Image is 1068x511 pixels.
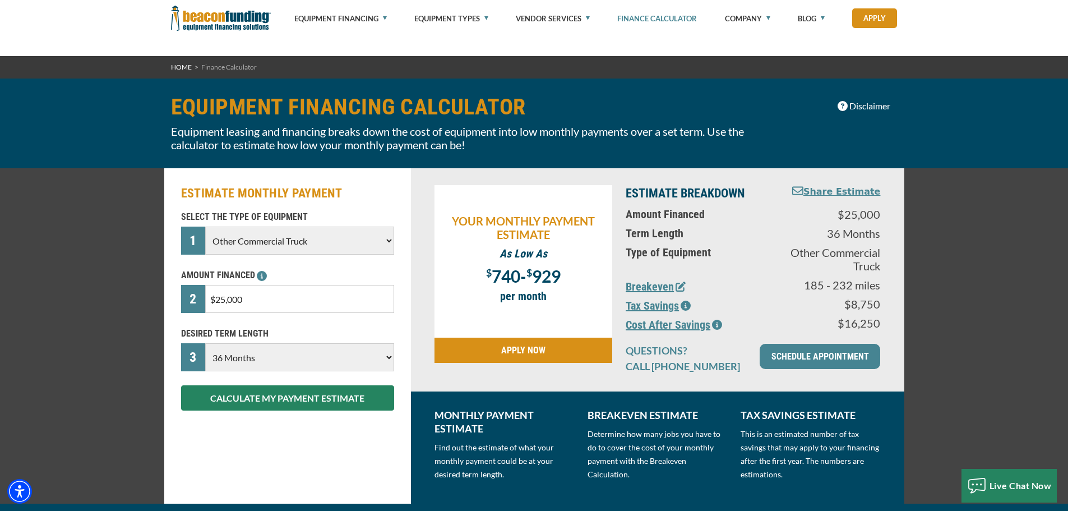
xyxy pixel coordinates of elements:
p: TAX SAVINGS ESTIMATE [741,408,880,422]
p: - [440,266,607,284]
p: Determine how many jobs you have to do to cover the cost of your monthly payment with the Breakev... [588,427,727,481]
p: Other Commercial Truck [782,246,880,273]
div: Accessibility Menu [7,479,32,504]
input: $ [205,285,394,313]
p: per month [440,289,607,303]
a: SCHEDULE APPOINTMENT [760,344,880,369]
button: Cost After Savings [626,316,722,333]
span: $ [526,266,532,279]
p: ESTIMATE BREAKDOWN [626,185,769,202]
h1: EQUIPMENT FINANCING CALCULATOR [171,95,774,119]
p: $16,250 [782,316,880,330]
p: BREAKEVEN ESTIMATE [588,408,727,422]
p: This is an estimated number of tax savings that may apply to your financing after the first year.... [741,427,880,481]
p: Equipment leasing and financing breaks down the cost of equipment into low monthly payments over ... [171,125,774,151]
p: Type of Equipment [626,246,769,259]
div: 2 [181,285,206,313]
span: Live Chat Now [990,480,1052,491]
div: 3 [181,343,206,371]
span: Finance Calculator [201,63,257,71]
span: 929 [532,266,561,286]
h2: ESTIMATE MONTHLY PAYMENT [181,185,394,202]
p: SELECT THE TYPE OF EQUIPMENT [181,210,394,224]
p: AMOUNT FINANCED [181,269,394,282]
p: QUESTIONS? [626,344,746,357]
p: DESIRED TERM LENGTH [181,327,394,340]
p: $8,750 [782,297,880,311]
a: Apply [852,8,897,28]
button: CALCULATE MY PAYMENT ESTIMATE [181,385,394,411]
p: $25,000 [782,208,880,221]
button: Disclaimer [830,95,898,117]
span: 740 [492,266,520,286]
p: 36 Months [782,227,880,240]
p: 185 - 232 miles [782,278,880,292]
a: APPLY NOW [434,338,613,363]
span: $ [486,266,492,279]
p: MONTHLY PAYMENT ESTIMATE [434,408,574,435]
button: Breakeven [626,278,686,295]
p: As Low As [440,247,607,260]
span: Disclaimer [849,99,890,113]
p: CALL [PHONE_NUMBER] [626,360,746,373]
button: Live Chat Now [961,469,1057,503]
p: Amount Financed [626,208,769,221]
div: 1 [181,227,206,255]
a: HOME [171,63,192,71]
button: Share Estimate [792,185,881,199]
p: Find out the estimate of what your monthly payment could be at your desired term length. [434,441,574,481]
button: Tax Savings [626,297,691,314]
p: YOUR MONTHLY PAYMENT ESTIMATE [440,214,607,241]
p: Term Length [626,227,769,240]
